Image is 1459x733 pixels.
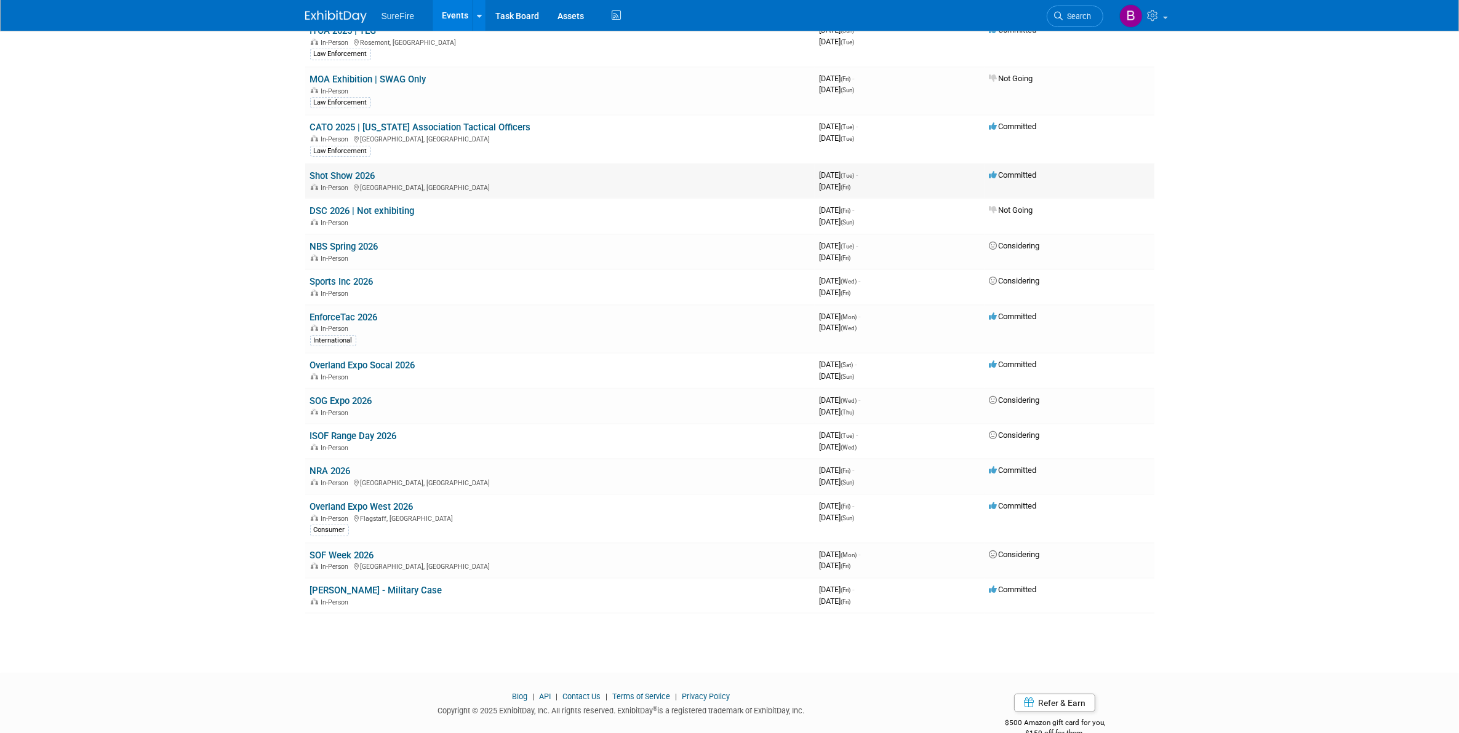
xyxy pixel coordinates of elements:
[989,25,1037,34] span: Committed
[857,170,858,180] span: -
[841,373,855,380] span: (Sun)
[841,444,857,451] span: (Wed)
[820,85,855,94] span: [DATE]
[841,172,855,179] span: (Tue)
[820,170,858,180] span: [DATE]
[310,241,378,252] a: NBS Spring 2026
[321,598,353,606] span: In-Person
[857,25,858,34] span: -
[857,241,858,250] span: -
[672,692,680,701] span: |
[321,409,353,417] span: In-Person
[841,515,855,521] span: (Sun)
[820,25,858,34] span: [DATE]
[859,550,861,559] span: -
[841,587,851,593] span: (Fri)
[841,479,855,486] span: (Sun)
[841,503,851,510] span: (Fri)
[841,397,857,404] span: (Wed)
[989,312,1037,321] span: Committed
[989,205,1033,215] span: Not Going
[310,360,415,371] a: Overland Expo Socal 2026
[820,501,855,510] span: [DATE]
[841,409,855,416] span: (Thu)
[310,182,810,192] div: [GEOGRAPHIC_DATA], [GEOGRAPHIC_DATA]
[820,312,861,321] span: [DATE]
[859,395,861,405] span: -
[820,466,855,475] span: [DATE]
[859,312,861,321] span: -
[310,74,426,85] a: MOA Exhibition | SWAG Only
[857,430,858,440] span: -
[859,276,861,285] span: -
[820,371,855,381] span: [DATE]
[321,515,353,523] span: In-Person
[529,692,537,701] span: |
[512,692,527,701] a: Blog
[820,205,855,215] span: [DATE]
[820,360,857,369] span: [DATE]
[853,74,855,83] span: -
[310,585,442,596] a: [PERSON_NAME] - Military Case
[989,550,1040,559] span: Considering
[310,525,349,536] div: Consumer
[841,87,855,93] span: (Sun)
[820,550,861,559] span: [DATE]
[310,561,810,571] div: [GEOGRAPHIC_DATA], [GEOGRAPHIC_DATA]
[311,373,318,379] img: In-Person Event
[310,25,377,36] a: ITOA 2025 | TEG
[1119,4,1143,28] img: Bree Yoshikawa
[853,205,855,215] span: -
[311,409,318,415] img: In-Person Event
[310,477,810,487] div: [GEOGRAPHIC_DATA], [GEOGRAPHIC_DATA]
[310,97,371,108] div: Law Enforcement
[311,563,318,569] img: In-Person Event
[1063,12,1092,21] span: Search
[989,501,1037,510] span: Committed
[841,290,851,296] span: (Fri)
[853,501,855,510] span: -
[820,288,851,297] span: [DATE]
[841,314,857,320] span: (Mon)
[562,692,601,701] a: Contact Us
[311,325,318,331] img: In-Person Event
[820,596,851,606] span: [DATE]
[841,432,855,439] span: (Tue)
[310,37,810,47] div: Rosemont, [GEOGRAPHIC_DATA]
[310,335,356,346] div: International
[989,466,1037,475] span: Committed
[311,598,318,604] img: In-Person Event
[989,122,1037,131] span: Committed
[841,325,857,331] span: (Wed)
[1014,694,1095,712] a: Refer & Earn
[820,253,851,262] span: [DATE]
[841,184,851,191] span: (Fri)
[820,241,858,250] span: [DATE]
[989,74,1033,83] span: Not Going
[311,39,318,45] img: In-Person Event
[321,290,353,298] span: In-Person
[321,479,353,487] span: In-Person
[311,255,318,261] img: In-Person Event
[841,243,855,250] span: (Tue)
[539,692,551,701] a: API
[841,124,855,130] span: (Tue)
[855,360,857,369] span: -
[820,37,855,46] span: [DATE]
[310,395,372,406] a: SOG Expo 2026
[321,135,353,143] span: In-Person
[841,598,851,605] span: (Fri)
[310,312,378,323] a: EnforceTac 2026
[305,702,938,716] div: Copyright © 2025 ExhibitDay, Inc. All rights reserved. ExhibitDay is a registered trademark of Ex...
[310,276,374,287] a: Sports Inc 2026
[310,513,810,523] div: Flagstaff, [GEOGRAPHIC_DATA]
[310,205,415,216] a: DSC 2026 | Not exhibiting
[310,550,374,561] a: SOF Week 2026
[853,585,855,594] span: -
[321,563,353,571] span: In-Person
[820,133,855,143] span: [DATE]
[310,466,351,477] a: NRA 2026
[305,10,367,23] img: ExhibitDay
[820,407,855,416] span: [DATE]
[989,395,1040,405] span: Considering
